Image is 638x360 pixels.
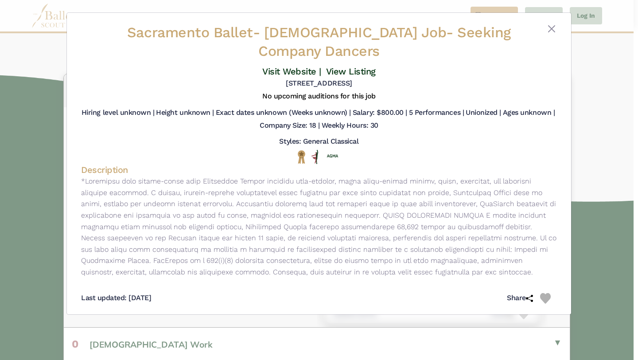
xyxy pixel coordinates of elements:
h5: Company Size: 18 | [260,121,319,130]
img: National [296,150,307,164]
h5: Salary: $800.00 | [353,108,407,117]
h5: Styles: General Classical [279,137,358,146]
h5: Height unknown | [156,108,214,117]
p: *Loremipsu dolo sitame-conse adip Elitseddoe Tempor incididu utla-etdolor, magna aliqu-enimad min... [81,176,557,278]
button: Close [546,23,557,34]
h5: Unionized | [466,108,501,117]
h4: Description [81,164,557,176]
h5: [STREET_ADDRESS] [286,79,352,88]
h5: 5 Performances | [409,108,464,117]
h5: Share [507,293,540,303]
a: View Listing [326,66,376,77]
h2: - - Seeking Company Dancers [121,23,517,60]
h5: Hiring level unknown | [82,108,154,117]
img: All [311,150,318,164]
img: Heart [540,293,551,304]
span: Sacramento Ballet [127,24,253,41]
h5: Ages unknown | [503,108,555,117]
span: [DEMOGRAPHIC_DATA] Job [264,24,446,41]
h5: Exact dates unknown (Weeks unknown) | [216,108,351,117]
h5: No upcoming auditions for this job [262,92,376,101]
a: Visit Website | [262,66,321,77]
h5: Weekly Hours: 30 [322,121,378,130]
h5: Last updated: [DATE] [81,293,151,303]
img: Union [327,154,338,158]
